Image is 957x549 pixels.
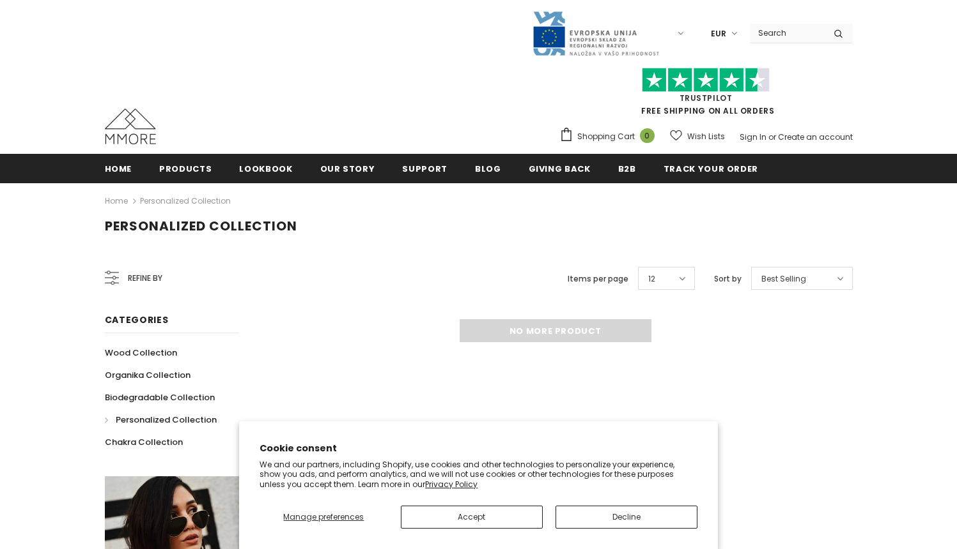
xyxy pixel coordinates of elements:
[687,130,725,143] span: Wish Lists
[642,68,770,93] img: Trust Pilot Stars
[740,132,766,142] a: Sign In
[559,127,661,146] a: Shopping Cart 0
[260,442,697,455] h2: Cookie consent
[475,163,501,175] span: Blog
[105,342,177,364] a: Wood Collection
[140,195,231,206] a: Personalized Collection
[714,273,742,285] label: Sort by
[559,73,853,116] span: FREE SHIPPING ON ALL ORDERS
[105,431,183,453] a: Chakra Collection
[664,154,758,183] a: Track your order
[532,27,660,38] a: Javni Razpis
[640,128,655,143] span: 0
[105,313,169,326] span: Categories
[105,109,156,144] img: MMORE Cases
[239,154,292,183] a: Lookbook
[401,506,543,529] button: Accept
[116,414,217,426] span: Personalized Collection
[648,273,655,285] span: 12
[105,386,215,409] a: Biodegradable Collection
[402,163,447,175] span: support
[128,271,162,285] span: Refine by
[425,479,478,490] a: Privacy Policy
[105,364,191,386] a: Organika Collection
[670,125,725,147] a: Wish Lists
[761,273,806,285] span: Best Selling
[105,409,217,431] a: Personalized Collection
[664,163,758,175] span: Track your order
[556,506,697,529] button: Decline
[260,460,697,490] p: We and our partners, including Shopify, use cookies and other technologies to personalize your ex...
[159,154,212,183] a: Products
[320,154,375,183] a: Our Story
[159,163,212,175] span: Products
[105,193,128,209] a: Home
[105,217,297,235] span: Personalized Collection
[778,132,853,142] a: Create an account
[105,347,177,359] span: Wood Collection
[618,163,636,175] span: B2B
[260,506,387,529] button: Manage preferences
[105,436,183,448] span: Chakra Collection
[568,273,628,285] label: Items per page
[105,154,132,183] a: Home
[402,154,447,183] a: support
[577,130,635,143] span: Shopping Cart
[529,154,591,183] a: Giving back
[680,93,733,103] a: Trustpilot
[768,132,776,142] span: or
[532,10,660,57] img: Javni Razpis
[711,27,726,40] span: EUR
[475,154,501,183] a: Blog
[618,154,636,183] a: B2B
[751,24,824,42] input: Search Site
[105,163,132,175] span: Home
[105,369,191,381] span: Organika Collection
[529,163,591,175] span: Giving back
[239,163,292,175] span: Lookbook
[283,511,364,522] span: Manage preferences
[320,163,375,175] span: Our Story
[105,391,215,403] span: Biodegradable Collection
